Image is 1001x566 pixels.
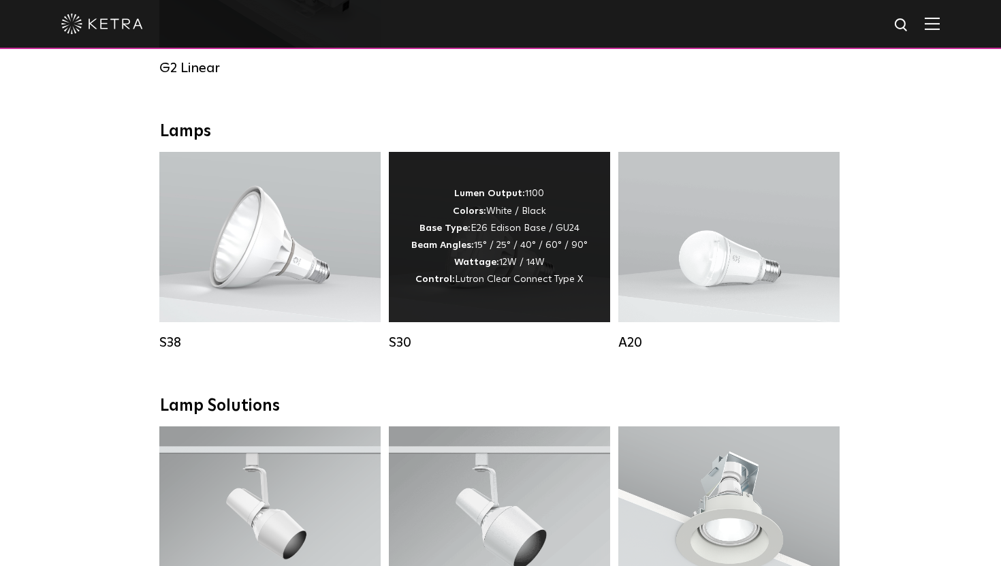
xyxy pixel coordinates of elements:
div: S30 [389,334,610,351]
img: ketra-logo-2019-white [61,14,143,34]
div: A20 [618,334,840,351]
div: G2 Linear [159,60,381,76]
div: S38 [159,334,381,351]
span: Lutron Clear Connect Type X [455,274,583,284]
a: S30 Lumen Output:1100Colors:White / BlackBase Type:E26 Edison Base / GU24Beam Angles:15° / 25° / ... [389,152,610,351]
a: S38 Lumen Output:1100Colors:White / BlackBase Type:E26 Edison Base / GU24Beam Angles:10° / 25° / ... [159,152,381,351]
strong: Control: [415,274,455,284]
strong: Base Type: [419,223,471,233]
strong: Wattage: [454,257,499,267]
div: 1100 White / Black E26 Edison Base / GU24 15° / 25° / 40° / 60° / 90° 12W / 14W [411,185,588,288]
div: Lamp Solutions [160,396,841,416]
div: Lamps [160,122,841,142]
a: A20 Lumen Output:600 / 800Colors:White / BlackBase Type:E26 Edison Base / GU24Beam Angles:Omni-Di... [618,152,840,351]
strong: Lumen Output: [454,189,525,198]
img: search icon [893,17,910,34]
strong: Beam Angles: [411,240,474,250]
img: Hamburger%20Nav.svg [925,17,940,30]
strong: Colors: [453,206,486,216]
